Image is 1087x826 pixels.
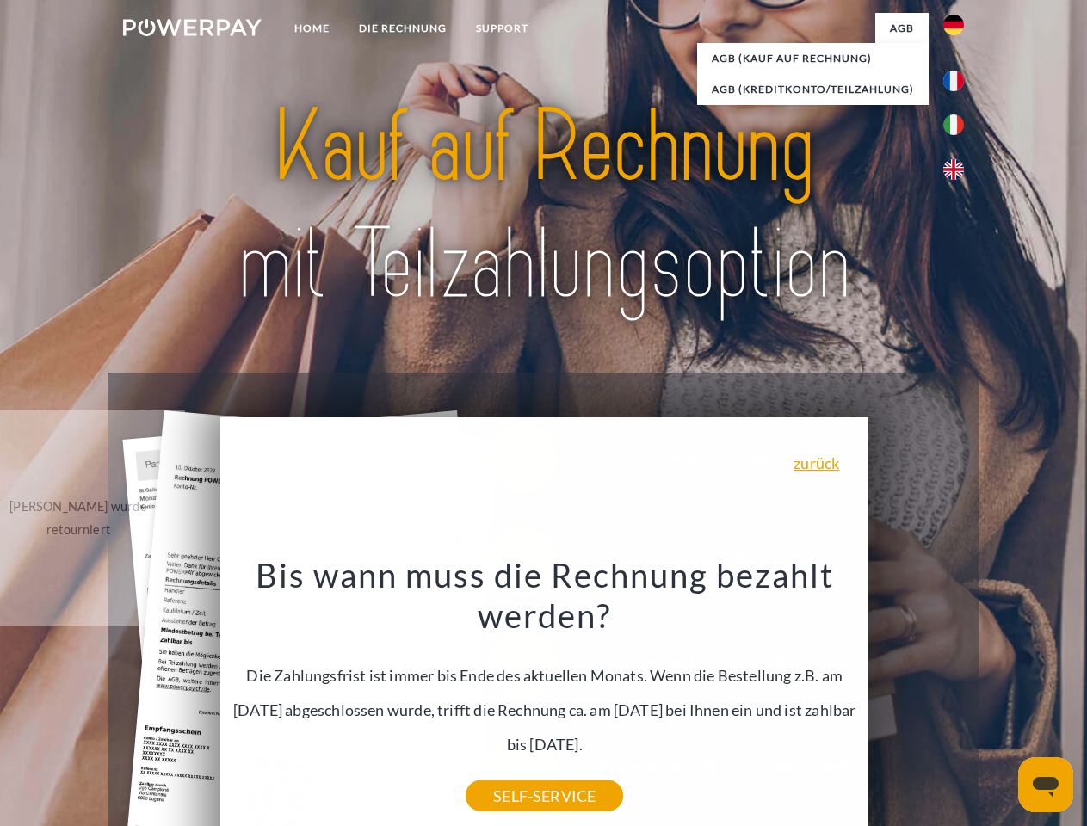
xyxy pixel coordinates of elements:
[943,114,964,135] img: it
[943,71,964,91] img: fr
[164,83,923,330] img: title-powerpay_de.svg
[231,554,859,637] h3: Bis wann muss die Rechnung bezahlt werden?
[461,13,543,44] a: SUPPORT
[280,13,344,44] a: Home
[943,15,964,35] img: de
[875,13,929,44] a: agb
[794,455,839,471] a: zurück
[231,554,859,796] div: Die Zahlungsfrist ist immer bis Ende des aktuellen Monats. Wenn die Bestellung z.B. am [DATE] abg...
[697,74,929,105] a: AGB (Kreditkonto/Teilzahlung)
[1018,757,1073,812] iframe: Schaltfläche zum Öffnen des Messaging-Fensters
[344,13,461,44] a: DIE RECHNUNG
[123,19,262,36] img: logo-powerpay-white.svg
[697,43,929,74] a: AGB (Kauf auf Rechnung)
[943,159,964,180] img: en
[466,780,623,811] a: SELF-SERVICE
